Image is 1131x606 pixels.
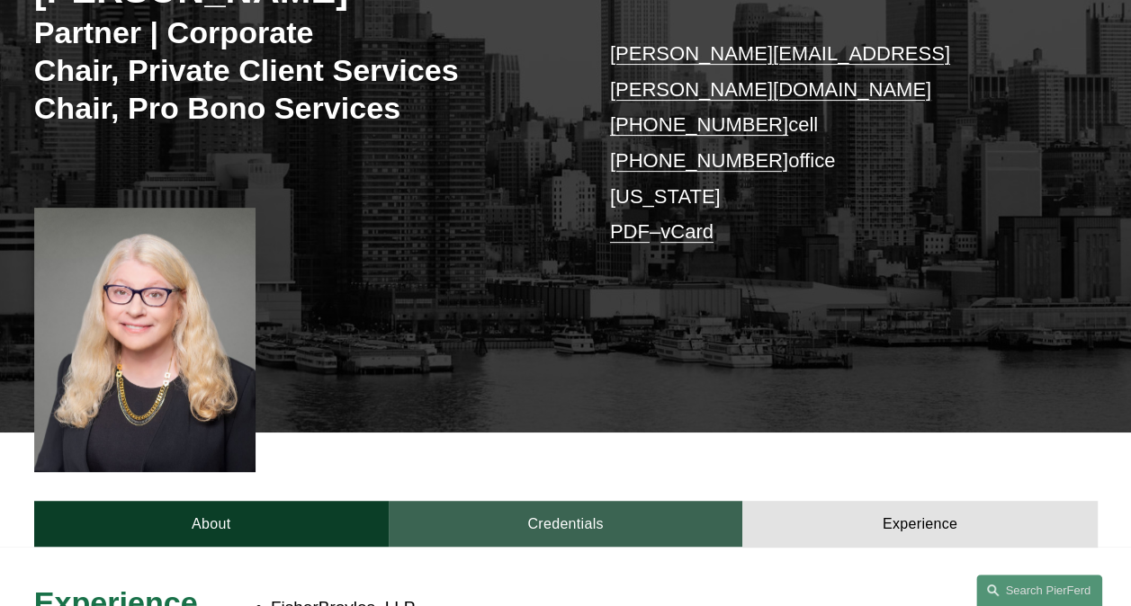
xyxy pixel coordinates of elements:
[742,501,1097,547] a: Experience
[610,149,788,172] a: [PHONE_NUMBER]
[610,42,950,101] a: [PERSON_NAME][EMAIL_ADDRESS][PERSON_NAME][DOMAIN_NAME]
[610,36,1053,250] p: cell office [US_STATE] –
[610,113,788,136] a: [PHONE_NUMBER]
[389,501,743,547] a: Credentials
[610,220,650,243] a: PDF
[34,13,566,128] h3: Partner | Corporate Chair, Private Client Services Chair, Pro Bono Services
[660,220,714,243] a: vCard
[976,575,1102,606] a: Search this site
[34,501,389,547] a: About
